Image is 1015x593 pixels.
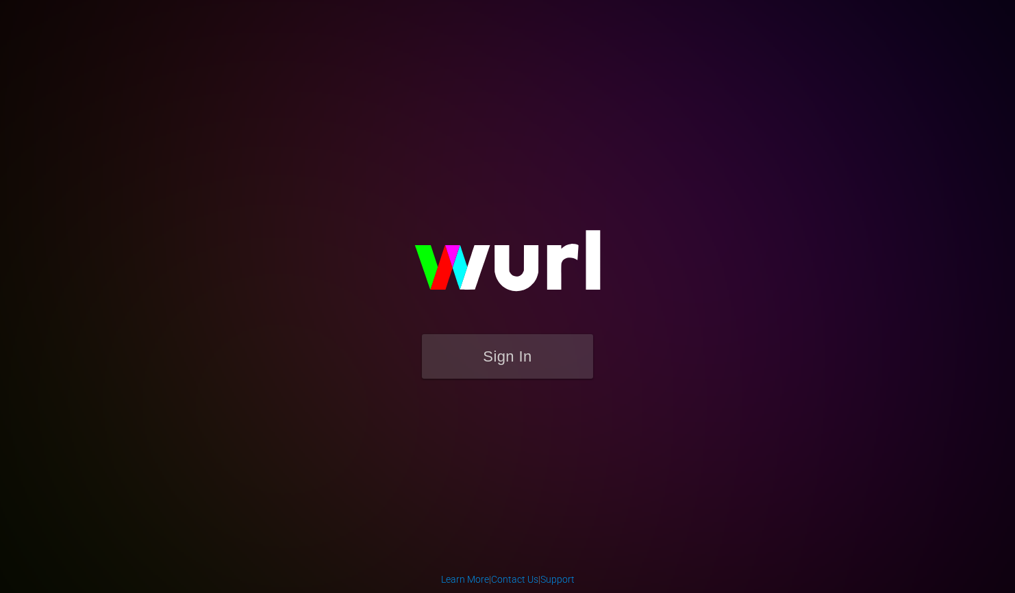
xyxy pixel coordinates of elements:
[441,574,489,585] a: Learn More
[371,201,644,333] img: wurl-logo-on-black-223613ac3d8ba8fe6dc639794a292ebdb59501304c7dfd60c99c58986ef67473.svg
[491,574,538,585] a: Contact Us
[422,334,593,379] button: Sign In
[441,572,575,586] div: | |
[540,574,575,585] a: Support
